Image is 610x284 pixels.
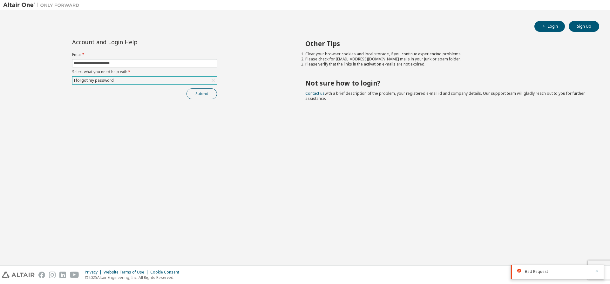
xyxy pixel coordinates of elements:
[305,91,325,96] a: Contact us
[186,88,217,99] button: Submit
[305,39,588,48] h2: Other Tips
[72,39,188,45] div: Account and Login Help
[59,272,66,278] img: linkedin.svg
[72,52,217,57] label: Email
[305,62,588,67] li: Please verify that the links in the activation e-mails are not expired.
[2,272,35,278] img: altair_logo.svg
[73,77,115,84] div: I forgot my password
[3,2,83,8] img: Altair One
[305,52,588,57] li: Clear your browser cookies and local storage, if you continue experiencing problems.
[85,270,104,275] div: Privacy
[534,21,565,32] button: Login
[72,77,217,84] div: I forgot my password
[569,21,599,32] button: Sign Up
[85,275,183,280] p: © 2025 Altair Engineering, Inc. All Rights Reserved.
[49,272,56,278] img: instagram.svg
[104,270,150,275] div: Website Terms of Use
[38,272,45,278] img: facebook.svg
[305,79,588,87] h2: Not sure how to login?
[150,270,183,275] div: Cookie Consent
[305,57,588,62] li: Please check for [EMAIL_ADDRESS][DOMAIN_NAME] mails in your junk or spam folder.
[70,272,79,278] img: youtube.svg
[305,91,585,101] span: with a brief description of the problem, your registered e-mail id and company details. Our suppo...
[72,69,217,74] label: Select what you need help with
[525,269,548,274] span: Bad Request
